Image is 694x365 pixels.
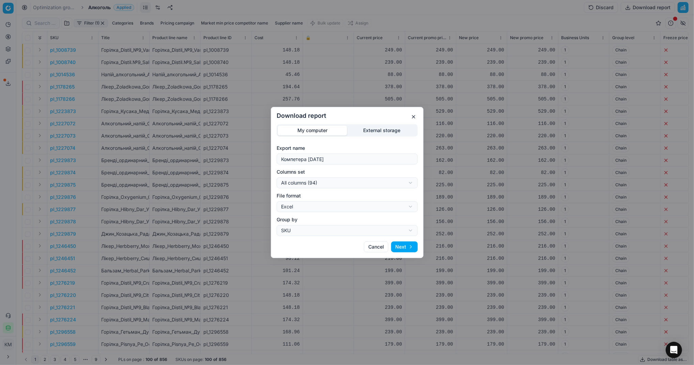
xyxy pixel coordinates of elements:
[364,241,388,252] button: Cancel
[277,145,418,152] label: Export name
[277,192,418,199] label: File format
[278,126,347,136] button: My computer
[277,216,418,223] label: Group by
[347,126,417,136] button: External storage
[277,169,418,175] label: Columns set
[391,241,418,252] button: Next
[277,113,418,119] h2: Download report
